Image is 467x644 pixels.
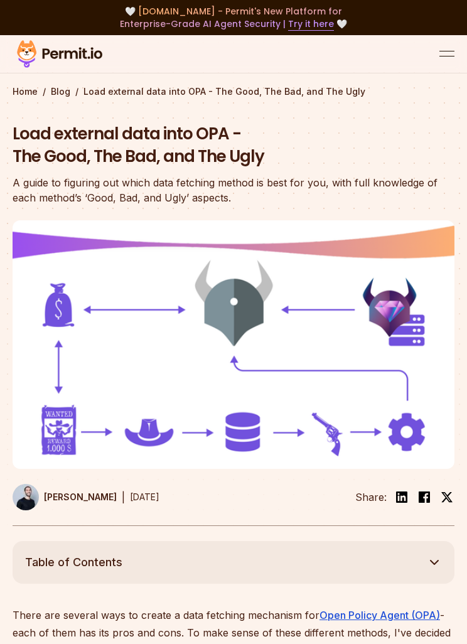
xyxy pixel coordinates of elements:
[130,491,159,502] time: [DATE]
[288,18,334,31] a: Try it here
[13,38,107,70] img: Permit logo
[13,220,454,469] img: Load external data into OPA - The Good, The Bad, and The Ugly
[13,5,454,30] div: 🤍 🤍
[13,85,38,98] a: Home
[441,491,453,503] img: twitter
[120,5,342,30] span: [DOMAIN_NAME] - Permit's New Platform for Enterprise-Grade AI Agent Security |
[13,484,39,510] img: Oded Ben David
[439,46,454,62] button: open menu
[417,490,432,505] img: facebook
[13,484,117,510] a: [PERSON_NAME]
[13,175,454,205] div: A guide to figuring out which data fetching method is best for you, with full knowledge of each m...
[25,554,122,571] span: Table of Contents
[13,123,454,168] h1: Load external data into OPA - The Good, The Bad, and The Ugly
[319,609,440,621] a: Open Policy Agent (OPA)
[13,85,454,98] div: / /
[122,490,125,505] div: |
[13,541,454,584] button: Table of Contents
[394,490,409,505] img: linkedin
[355,490,387,505] li: Share:
[51,85,70,98] a: Blog
[44,491,117,503] p: [PERSON_NAME]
